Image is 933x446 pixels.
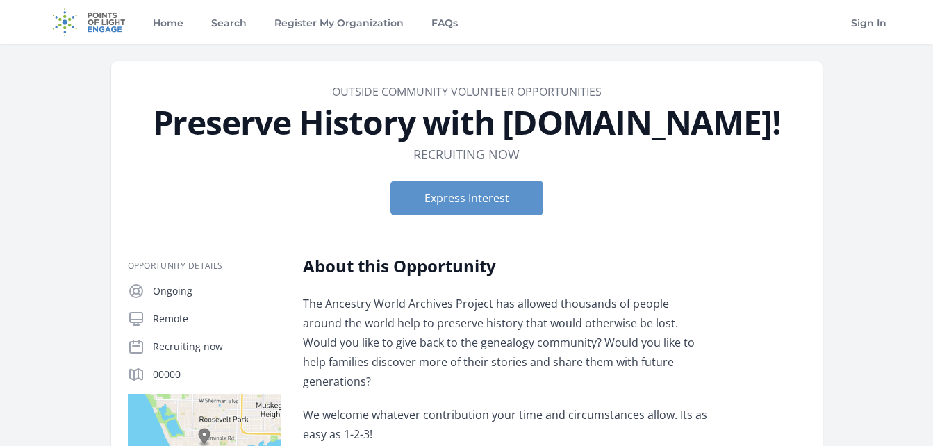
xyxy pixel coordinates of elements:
p: Remote [153,312,281,326]
p: The Ancestry World Archives Project has allowed thousands of people around the world help to pres... [303,294,709,391]
h1: Preserve History with [DOMAIN_NAME]! [128,106,806,139]
h3: Opportunity Details [128,261,281,272]
p: Ongoing [153,284,281,298]
dd: Recruiting now [413,144,520,164]
h2: About this Opportunity [303,255,709,277]
p: We welcome whatever contribution your time and circumstances allow. Its as easy as 1-2-3! [303,405,709,444]
a: Outside Community Volunteer Opportunities [332,84,602,99]
p: 00000 [153,367,281,381]
button: Express Interest [390,181,543,215]
p: Recruiting now [153,340,281,354]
